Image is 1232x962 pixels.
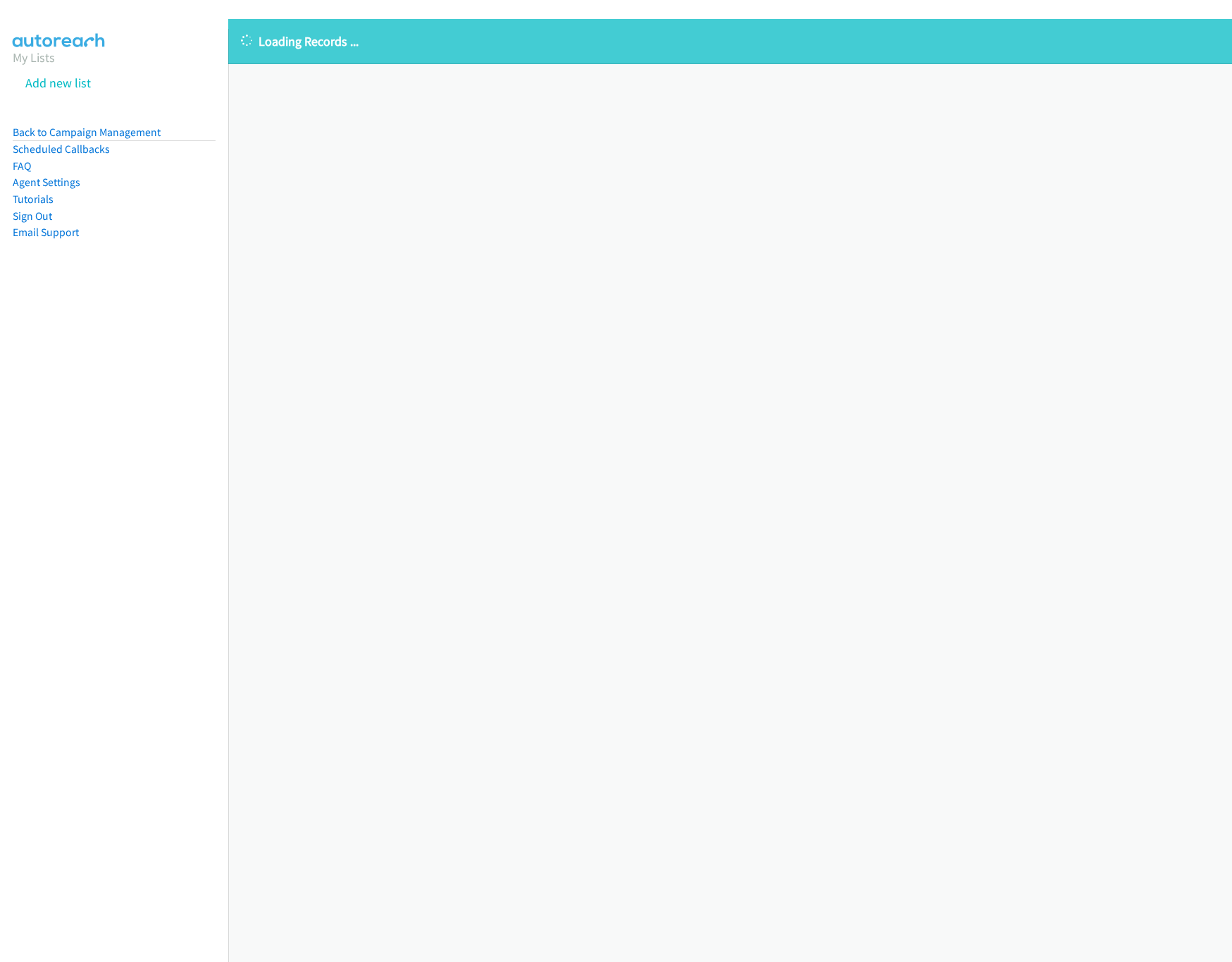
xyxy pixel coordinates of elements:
a: Sign Out [13,209,52,223]
a: Add new list [25,75,91,91]
a: Agent Settings [13,175,80,189]
p: Loading Records ... [241,32,1219,51]
a: My Lists [13,49,55,66]
a: Scheduled Callbacks [13,142,110,156]
a: FAQ [13,159,31,173]
a: Back to Campaign Management [13,125,161,139]
a: Email Support [13,226,79,239]
a: Tutorials [13,192,54,206]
